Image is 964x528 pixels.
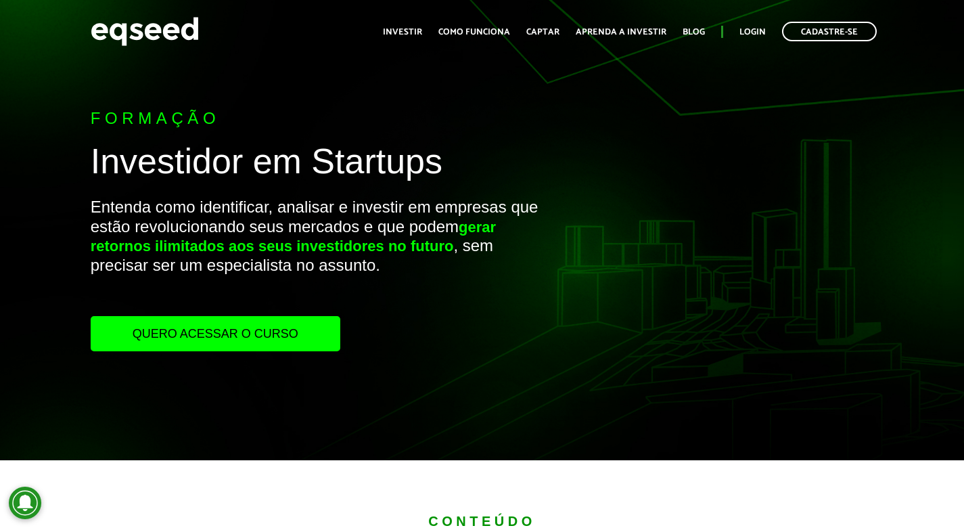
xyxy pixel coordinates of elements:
[91,109,553,129] p: Formação
[683,28,705,37] a: Blog
[91,316,340,351] a: Quero acessar o curso
[171,514,794,528] div: Conteúdo
[782,22,877,41] a: Cadastre-se
[438,28,510,37] a: Como funciona
[91,142,553,188] h1: Investidor em Startups
[383,28,422,37] a: Investir
[576,28,666,37] a: Aprenda a investir
[91,14,199,49] img: EqSeed
[526,28,559,37] a: Captar
[739,28,766,37] a: Login
[91,198,553,316] p: Entenda como identificar, analisar e investir em empresas que estão revolucionando seus mercados ...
